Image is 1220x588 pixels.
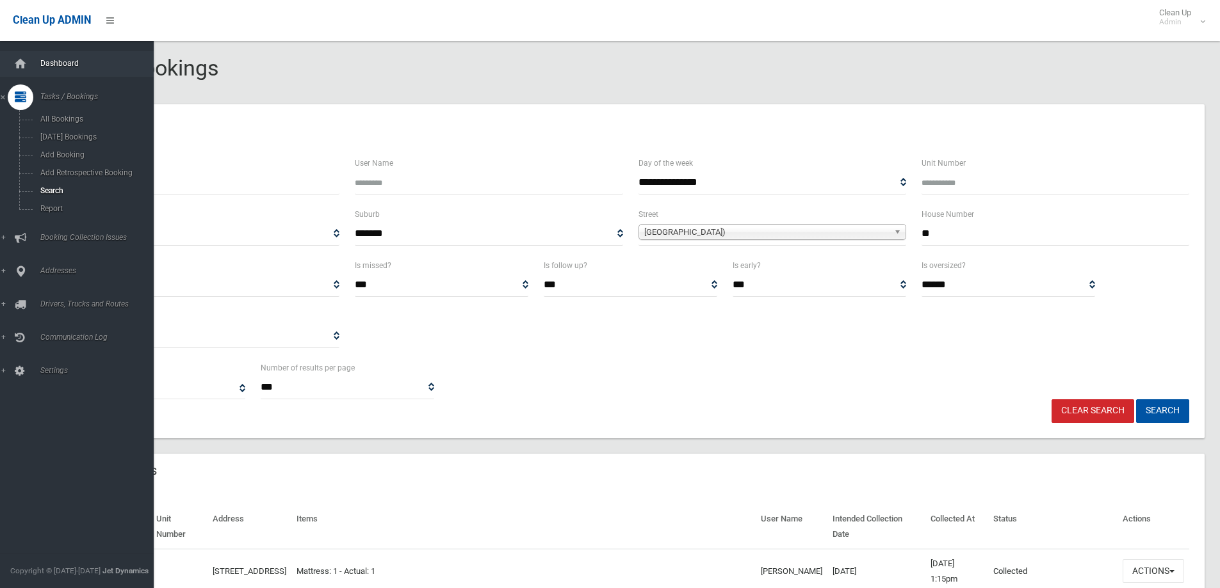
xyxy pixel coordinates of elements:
strong: Jet Dynamics [102,566,149,575]
label: Unit Number [922,156,966,170]
label: Is missed? [355,258,391,273]
th: Actions [1118,505,1189,549]
span: [GEOGRAPHIC_DATA]) [644,225,889,240]
th: Unit Number [151,505,207,549]
span: Booking Collection Issues [37,233,163,242]
th: Address [207,505,291,549]
span: Report [37,204,152,213]
span: Tasks / Bookings [37,92,163,101]
span: Clean Up [1153,8,1204,27]
span: Clean Up ADMIN [13,14,91,26]
label: Suburb [355,207,380,221]
th: Status [988,505,1118,549]
span: All Bookings [37,115,152,123]
span: Settings [37,366,163,375]
button: Actions [1123,559,1184,583]
span: Search [37,186,152,195]
a: [STREET_ADDRESS] [213,566,286,576]
span: Add Retrospective Booking [37,168,152,177]
span: Drivers, Trucks and Routes [37,299,163,308]
label: Is early? [733,258,761,273]
a: Clear Search [1052,399,1134,423]
label: User Name [355,156,393,170]
label: Street [638,207,658,221]
th: Items [291,505,756,549]
span: Dashboard [37,59,163,68]
button: Search [1136,399,1189,423]
span: Communication Log [37,333,163,342]
span: Add Booking [37,150,152,159]
span: Copyright © [DATE]-[DATE] [10,566,101,575]
th: User Name [756,505,827,549]
label: House Number [922,207,974,221]
th: Collected At [925,505,988,549]
span: [DATE] Bookings [37,132,152,141]
label: Day of the week [638,156,693,170]
label: Number of results per page [261,361,355,375]
label: Is oversized? [922,258,966,273]
span: Addresses [37,266,163,275]
small: Admin [1159,17,1191,27]
label: Is follow up? [544,258,587,273]
th: Intended Collection Date [827,505,925,549]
